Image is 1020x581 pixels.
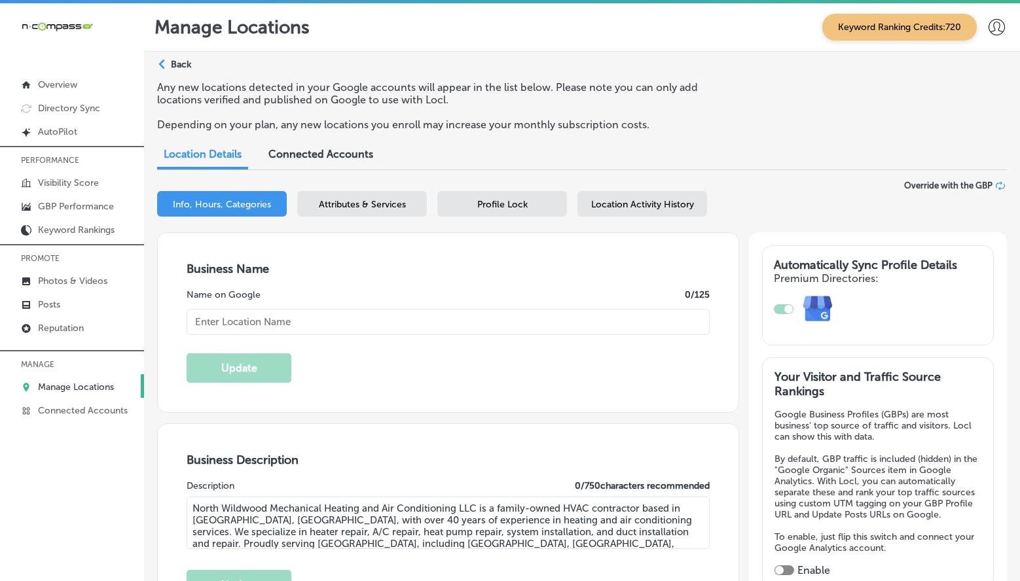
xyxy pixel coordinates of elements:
[38,126,77,137] p: AutoPilot
[38,177,99,188] p: Visibility Score
[38,201,114,212] p: GBP Performance
[38,405,128,416] p: Connected Accounts
[21,20,93,33] img: 660ab0bf-5cc7-4cb8-ba1c-48b5ae0f18e60NCTV_CLogo_TV_Black_-500x88.png
[38,381,114,393] p: Manage Locations
[38,103,100,114] p: Directory Sync
[904,181,993,190] span: Override with the GBP
[38,275,107,287] p: Photos & Videos
[38,79,77,90] p: Overview
[38,224,115,236] p: Keyword Rankings
[38,299,60,310] p: Posts
[38,323,84,334] p: Reputation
